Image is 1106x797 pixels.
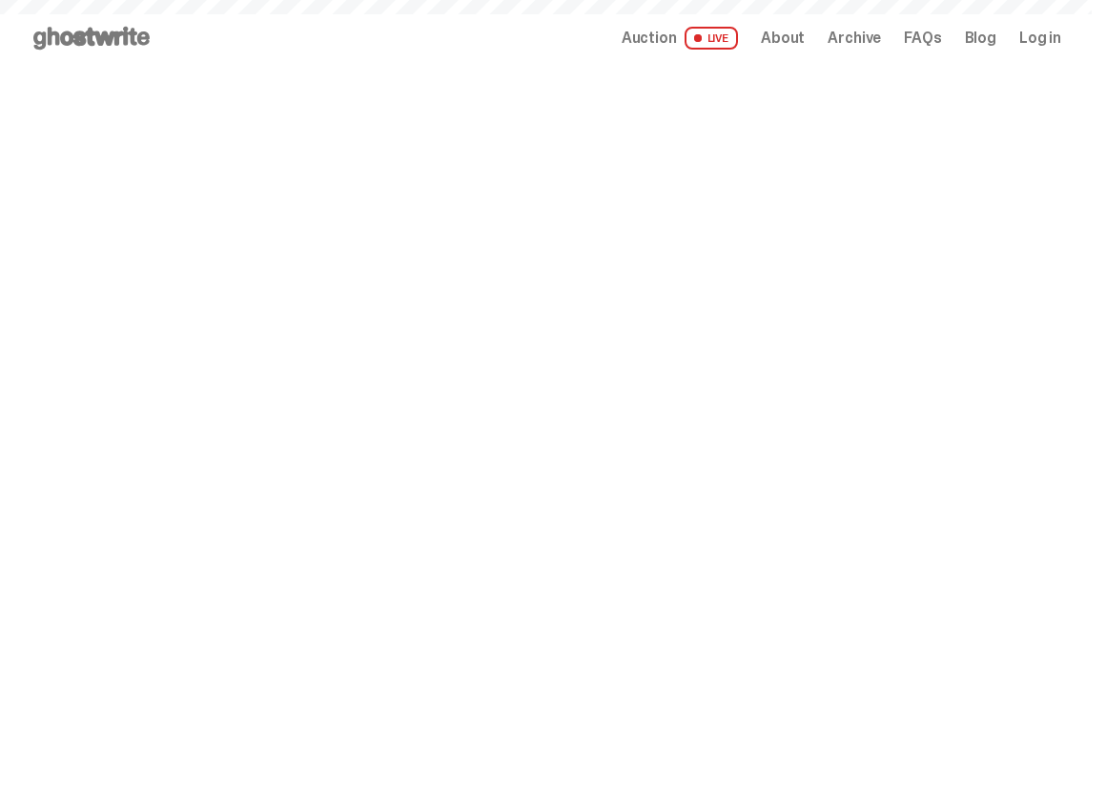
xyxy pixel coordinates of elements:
[685,27,739,50] span: LIVE
[761,31,805,46] a: About
[828,31,881,46] a: Archive
[1019,31,1061,46] a: Log in
[622,31,677,46] span: Auction
[904,31,941,46] a: FAQs
[622,27,738,50] a: Auction LIVE
[965,31,996,46] a: Blog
